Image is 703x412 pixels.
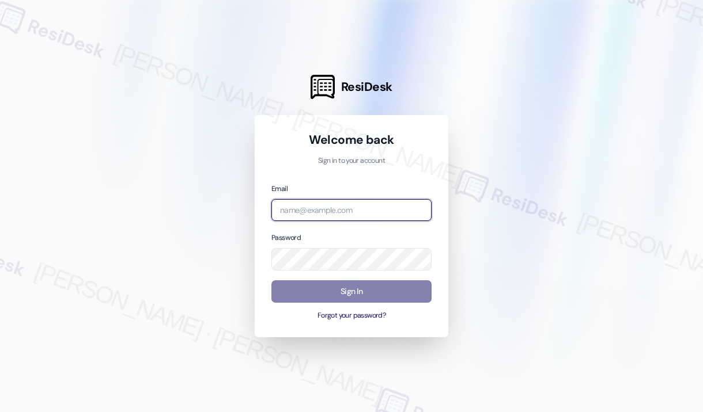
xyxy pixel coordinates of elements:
[271,184,288,193] label: Email
[271,311,432,321] button: Forgot your password?
[271,156,432,166] p: Sign in to your account
[311,75,335,99] img: ResiDesk Logo
[341,79,392,95] span: ResiDesk
[271,233,301,242] label: Password
[271,199,432,222] input: name@example.com
[271,132,432,148] h1: Welcome back
[271,280,432,303] button: Sign In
